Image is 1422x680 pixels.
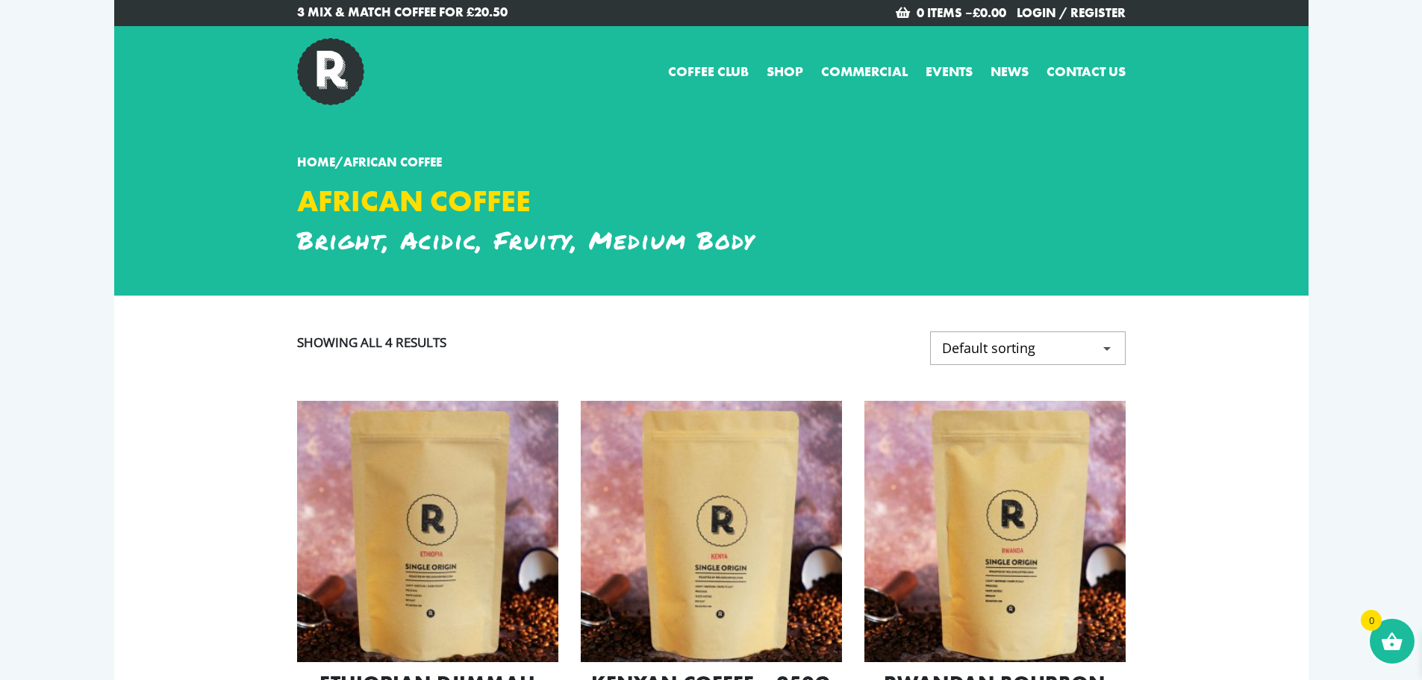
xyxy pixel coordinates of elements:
[821,61,908,81] a: Commercial
[297,333,446,352] p: Showing all 4 results
[917,4,1006,21] a: 0 items –£0.00
[991,61,1029,81] a: News
[297,184,700,219] h1: African Coffee
[343,154,442,170] span: African Coffee
[767,61,803,81] a: Shop
[297,154,335,170] a: Home
[973,4,1006,21] bdi: 0.00
[1017,4,1126,21] a: Login / Register
[930,331,1126,365] select: Shop order
[297,401,558,662] img: Ethiopia Single Origin Coffee Pack
[1047,61,1126,81] a: Contact us
[926,61,973,81] a: Events
[973,4,980,21] span: £
[1361,610,1382,631] span: 0
[668,61,749,81] a: Coffee Club
[297,3,700,22] a: 3 Mix & Match Coffee for £20.50
[297,38,364,105] img: Relish Coffee
[864,401,1126,662] img: Rwanda Single Origin Blend
[297,225,1126,254] h2: Bright, Acidic, Fruity, Medium Body
[581,401,842,662] img: Kenya Single Origin Blend
[297,154,442,170] span: /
